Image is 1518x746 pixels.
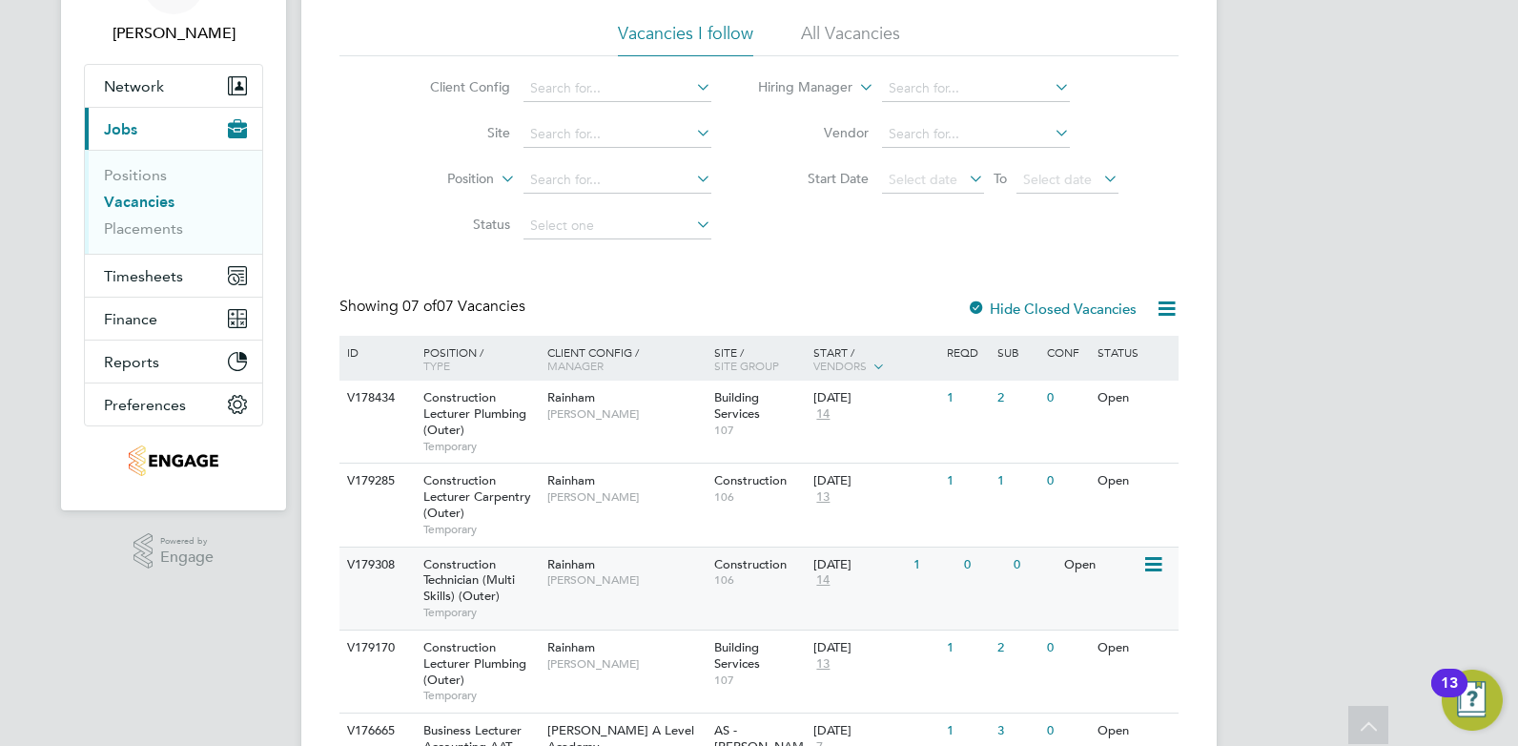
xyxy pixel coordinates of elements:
label: Position [384,170,494,189]
span: To [988,166,1013,191]
span: Temporary [423,688,538,703]
label: Vendor [759,124,869,141]
a: Powered byEngage [133,533,215,570]
span: Jobs [104,120,137,138]
button: Finance [85,298,262,340]
span: Timesheets [104,267,183,285]
div: 1 [942,631,992,666]
span: Dan Clarke [84,22,263,45]
label: Site [400,124,510,141]
button: Reports [85,341,262,383]
div: [DATE] [813,390,937,406]
span: Rainham [547,556,595,572]
div: Showing [339,297,529,317]
div: Open [1059,548,1142,583]
div: 0 [1042,381,1092,416]
span: Construction Lecturer Plumbing (Outer) [423,389,526,438]
a: Vacancies [104,193,174,211]
span: Reports [104,353,159,371]
div: Client Config / [543,336,709,382]
button: Timesheets [85,255,262,297]
span: 07 Vacancies [402,297,525,316]
input: Search for... [523,121,711,148]
span: Rainham [547,472,595,488]
label: Hiring Manager [743,78,852,97]
input: Search for... [523,75,711,102]
div: Jobs [85,150,262,254]
div: 0 [1009,548,1058,583]
div: [DATE] [813,473,937,489]
span: Construction Technician (Multi Skills) (Outer) [423,556,515,605]
div: V179170 [342,631,409,666]
input: Select one [523,213,711,239]
div: Open [1093,464,1176,499]
div: Site / [709,336,810,382]
div: 0 [1042,464,1092,499]
div: 0 [1042,631,1092,666]
span: Building Services [714,389,760,422]
span: Temporary [423,605,538,620]
input: Search for... [523,167,711,194]
div: 1 [993,464,1042,499]
span: Construction Lecturer Carpentry (Outer) [423,472,531,521]
span: 106 [714,572,805,588]
span: Select date [1023,171,1092,188]
span: Rainham [547,639,595,655]
button: Preferences [85,383,262,425]
div: 1 [909,548,958,583]
span: Select date [889,171,957,188]
a: Positions [104,166,167,184]
div: ID [342,336,409,368]
div: Start / [809,336,942,383]
div: [DATE] [813,557,904,573]
span: 14 [813,572,832,589]
li: Vacancies I follow [618,22,753,56]
span: Preferences [104,396,186,414]
label: Client Config [400,78,510,95]
span: 07 of [402,297,437,316]
span: Temporary [423,522,538,537]
div: Reqd [942,336,992,368]
div: Open [1093,381,1176,416]
button: Network [85,65,262,107]
input: Search for... [882,75,1070,102]
div: [DATE] [813,640,937,656]
span: Site Group [714,358,779,373]
div: 1 [942,381,992,416]
div: V179285 [342,464,409,499]
div: 13 [1441,683,1458,708]
div: Open [1093,631,1176,666]
span: [PERSON_NAME] [547,489,705,505]
span: 107 [714,423,805,438]
span: Network [104,77,164,95]
span: Construction Lecturer Plumbing (Outer) [423,639,526,688]
div: 0 [959,548,1009,583]
button: Jobs [85,108,262,150]
span: 13 [813,489,832,506]
input: Search for... [882,121,1070,148]
div: V179308 [342,548,409,583]
div: Sub [993,336,1042,368]
div: Conf [1042,336,1092,368]
span: 106 [714,489,805,505]
div: 1 [942,464,992,499]
span: Temporary [423,439,538,454]
div: V178434 [342,381,409,416]
span: 13 [813,656,832,673]
div: Position / [409,336,543,382]
span: Type [423,358,450,373]
span: Rainham [547,389,595,405]
li: All Vacancies [801,22,900,56]
span: [PERSON_NAME] [547,656,705,672]
div: 2 [993,381,1042,416]
a: Go to home page [84,446,263,476]
div: [DATE] [813,723,937,739]
div: 2 [993,631,1042,666]
span: 107 [714,673,805,688]
a: Placements [104,219,183,238]
span: Finance [104,310,157,328]
button: Open Resource Center, 13 new notifications [1442,670,1503,731]
div: Status [1093,336,1176,368]
span: [PERSON_NAME] [547,572,705,588]
span: Engage [160,549,214,566]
